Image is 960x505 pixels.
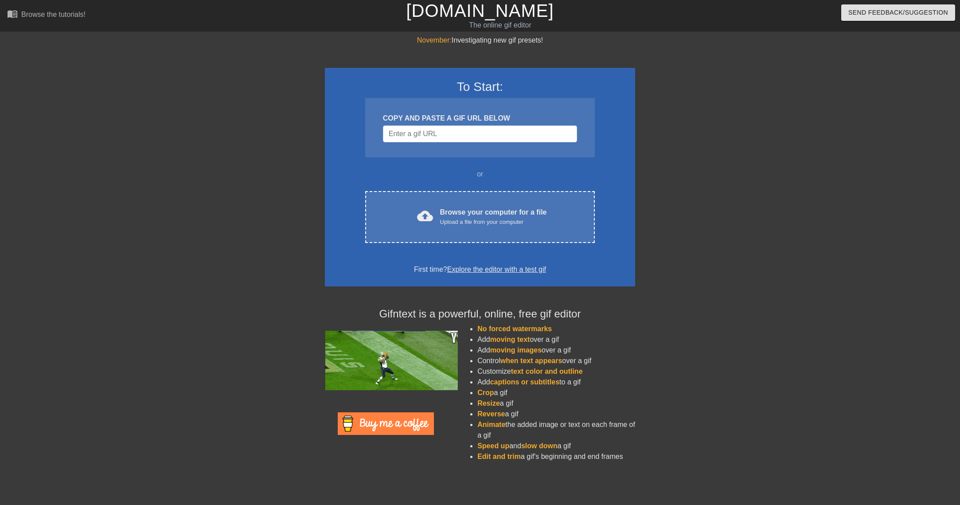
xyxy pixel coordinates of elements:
[511,368,583,375] span: text color and outline
[338,412,434,435] img: Buy Me A Coffee
[477,388,635,398] li: a gif
[490,378,559,386] span: captions or subtitles
[477,398,635,409] li: a gif
[477,399,500,407] span: Resize
[325,35,635,46] div: Investigating new gif presets!
[440,218,547,227] div: Upload a file from your computer
[324,20,676,31] div: The online gif editor
[477,409,635,419] li: a gif
[7,8,86,22] a: Browse the tutorials!
[477,325,552,333] span: No forced watermarks
[417,208,433,224] span: cloud_upload
[477,389,494,396] span: Crop
[490,346,542,354] span: moving images
[7,8,18,19] span: menu_book
[477,334,635,345] li: Add over a gif
[477,366,635,377] li: Customize
[490,336,530,343] span: moving text
[325,308,635,321] h4: Gifntext is a powerful, online, free gif editor
[477,421,505,428] span: Animate
[477,419,635,441] li: the added image or text on each frame of a gif
[383,125,577,142] input: Username
[500,357,562,364] span: when text appears
[477,356,635,366] li: Control over a gif
[477,453,521,460] span: Edit and trim
[841,4,955,21] button: Send Feedback/Suggestion
[336,264,624,275] div: First time?
[447,266,546,273] a: Explore the editor with a test gif
[348,169,612,180] div: or
[417,36,452,44] span: November:
[477,442,509,450] span: Speed up
[477,345,635,356] li: Add over a gif
[406,1,554,20] a: [DOMAIN_NAME]
[477,451,635,462] li: a gif's beginning and end frames
[21,11,86,18] div: Browse the tutorials!
[383,113,577,124] div: COPY AND PASTE A GIF URL BELOW
[325,331,458,390] img: football_small.gif
[477,377,635,388] li: Add to a gif
[477,410,505,418] span: Reverse
[521,442,558,450] span: slow down
[440,207,547,227] div: Browse your computer for a file
[477,441,635,451] li: and a gif
[336,79,624,94] h3: To Start:
[848,7,948,18] span: Send Feedback/Suggestion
